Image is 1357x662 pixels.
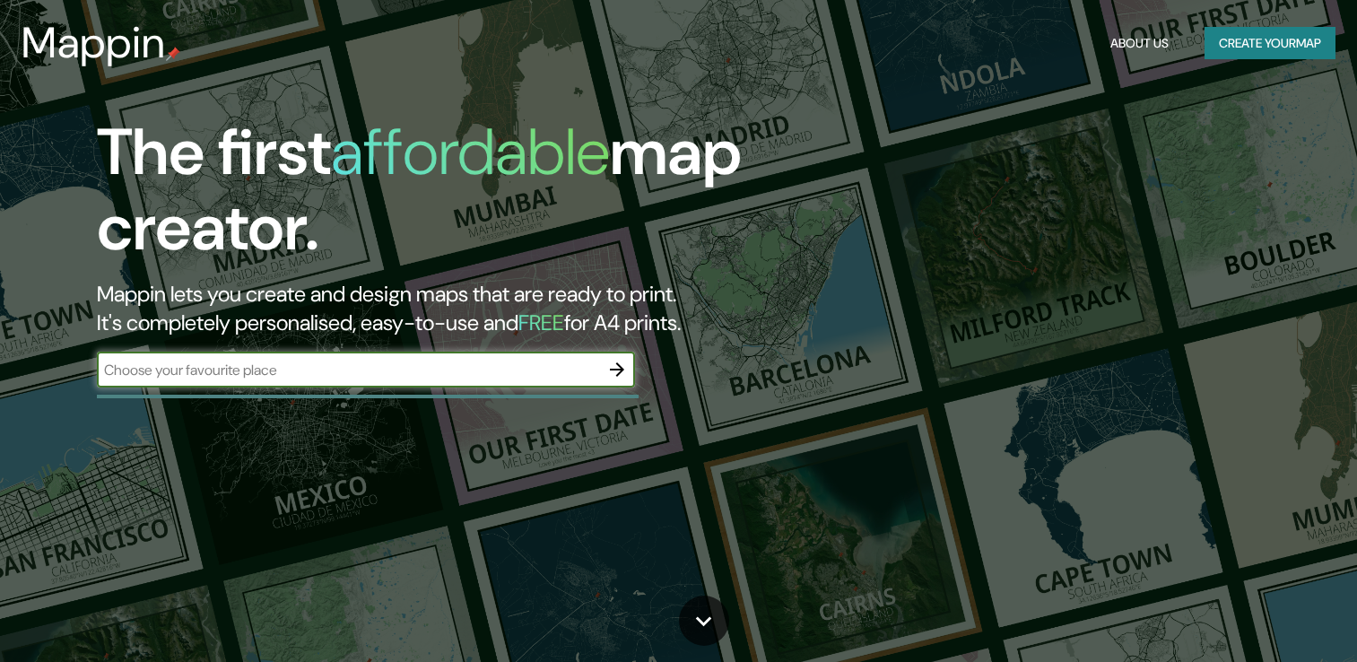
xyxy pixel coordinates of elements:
h3: Mappin [22,18,166,68]
h1: affordable [331,110,610,194]
input: Choose your favourite place [97,360,599,380]
img: mappin-pin [166,47,180,61]
h5: FREE [518,309,564,336]
h1: The first map creator. [97,115,776,280]
button: Create yourmap [1205,27,1335,60]
button: About Us [1103,27,1176,60]
h2: Mappin lets you create and design maps that are ready to print. It's completely personalised, eas... [97,280,776,337]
